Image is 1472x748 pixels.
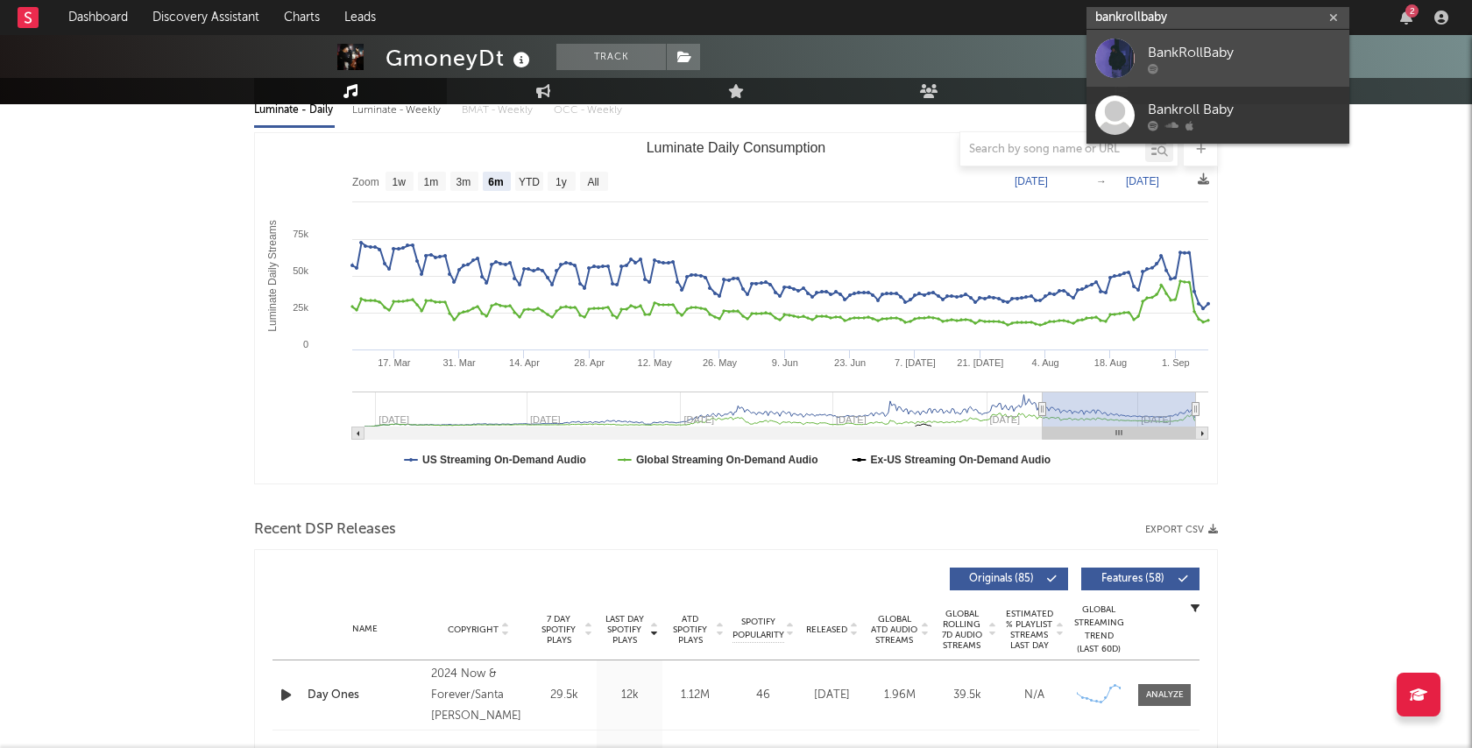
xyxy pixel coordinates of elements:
[601,687,658,704] div: 12k
[587,176,598,188] text: All
[938,687,996,704] div: 39.5k
[442,357,476,368] text: 31. Mar
[703,357,738,368] text: 26. May
[255,133,1217,483] svg: Luminate Daily Consumption
[957,357,1003,368] text: 21. [DATE]
[938,609,986,651] span: Global Rolling 7D Audio Streams
[1096,175,1107,187] text: →
[535,614,582,646] span: 7 Day Spotify Plays
[1015,175,1048,187] text: [DATE]
[732,687,794,704] div: 46
[601,614,648,646] span: Last Day Spotify Plays
[803,687,861,704] div: [DATE]
[422,454,586,466] text: US Streaming On-Demand Audio
[960,143,1145,157] input: Search by song name or URL
[293,229,308,239] text: 75k
[1072,603,1125,656] div: Global Streaming Trend (Last 60D)
[1086,7,1349,29] input: Search for artists
[308,687,422,704] a: Day Ones
[895,357,936,368] text: 7. [DATE]
[393,176,407,188] text: 1w
[1148,99,1341,120] div: Bankroll Baby
[448,625,499,635] span: Copyright
[293,302,308,313] text: 25k
[1086,30,1349,87] a: BankRollBaby
[378,357,411,368] text: 17. Mar
[834,357,866,368] text: 23. Jun
[303,339,308,349] text: 0
[636,454,818,466] text: Global Streaming On-Demand Audio
[556,176,567,188] text: 1y
[488,176,503,188] text: 6m
[254,95,335,125] div: Luminate - Daily
[1093,574,1173,584] span: Features ( 58 )
[1094,357,1127,368] text: 18. Aug
[1405,4,1419,18] div: 2
[772,357,798,368] text: 9. Jun
[1005,687,1064,704] div: N/A
[1162,357,1190,368] text: 1. Sep
[431,664,527,727] div: 2024 Now & Forever/Santa [PERSON_NAME]
[1032,357,1059,368] text: 4. Aug
[574,357,605,368] text: 28. Apr
[1005,609,1053,651] span: Estimated % Playlist Streams Last Day
[1081,568,1200,590] button: Features(58)
[308,623,422,636] div: Name
[456,176,471,188] text: 3m
[870,614,918,646] span: Global ATD Audio Streams
[352,176,379,188] text: Zoom
[556,44,666,70] button: Track
[424,176,439,188] text: 1m
[638,357,673,368] text: 12. May
[870,687,929,704] div: 1.96M
[293,265,308,276] text: 50k
[266,220,279,331] text: Luminate Daily Streams
[950,568,1068,590] button: Originals(85)
[535,687,592,704] div: 29.5k
[1148,42,1341,63] div: BankRollBaby
[806,625,847,635] span: Released
[1400,11,1412,25] button: 2
[732,616,784,642] span: Spotify Popularity
[352,95,444,125] div: Luminate - Weekly
[1086,87,1349,144] a: Bankroll Baby
[1126,175,1159,187] text: [DATE]
[509,357,540,368] text: 14. Apr
[254,519,396,540] span: Recent DSP Releases
[961,574,1042,584] span: Originals ( 85 )
[1145,525,1218,535] button: Export CSV
[667,687,724,704] div: 1.12M
[386,44,534,73] div: GmoneyDt
[667,614,713,646] span: ATD Spotify Plays
[519,176,540,188] text: YTD
[871,454,1051,466] text: Ex-US Streaming On-Demand Audio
